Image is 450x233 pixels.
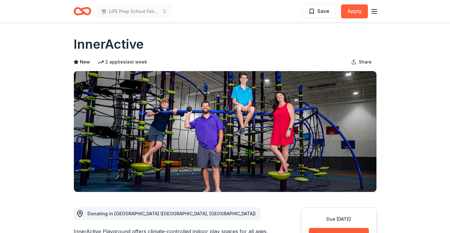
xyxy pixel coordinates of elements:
h1: InnerActive [74,35,144,53]
img: Image for InnerActive [74,71,376,192]
span: New [80,58,90,66]
button: Share [346,56,377,68]
a: Home [74,4,91,19]
div: 2 applies last week [98,58,147,66]
span: Donating in [GEOGRAPHIC_DATA] ([GEOGRAPHIC_DATA], [GEOGRAPHIC_DATA]) [87,211,256,216]
span: Save [317,7,329,15]
button: Save [302,4,336,18]
span: LIFE Prep School Festival of Lights [109,8,159,15]
div: Due [DATE] [309,215,369,223]
button: Apply [341,4,368,18]
button: LIFE Prep School Festival of Lights [96,5,172,18]
span: Share [359,58,372,66]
